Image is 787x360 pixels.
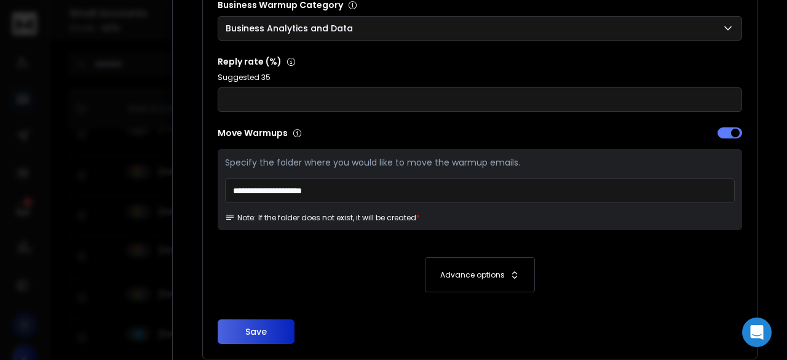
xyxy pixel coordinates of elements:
button: Advance options [230,257,730,292]
p: If the folder does not exist, it will be created [258,213,416,223]
p: Move Warmups [218,127,477,139]
p: Specify the folder where you would like to move the warmup emails. [225,156,735,169]
p: Advance options [440,270,505,280]
p: Suggested 35 [218,73,742,82]
p: Reply rate (%) [218,55,742,68]
button: Save [218,319,295,344]
p: Business Analytics and Data [226,22,358,34]
div: Open Intercom Messenger [742,318,772,347]
span: Note: [225,213,256,223]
